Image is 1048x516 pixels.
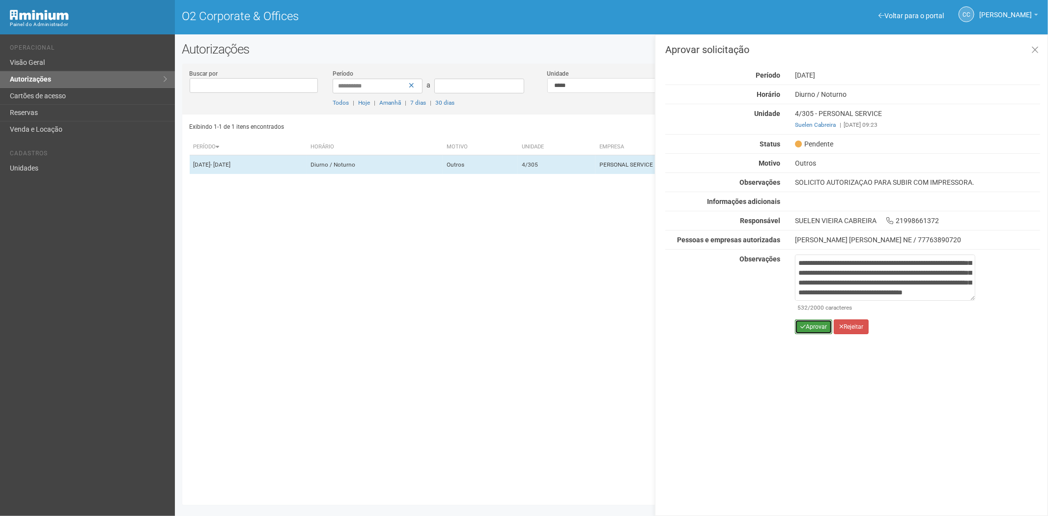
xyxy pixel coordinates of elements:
div: SUELEN VIEIRA CABREIRA 21998661372 [788,216,1048,225]
li: Operacional [10,44,168,55]
span: | [430,99,431,106]
span: a [426,81,430,89]
strong: Observações [739,178,780,186]
th: Horário [307,139,443,155]
a: CC [959,6,974,22]
strong: Horário [757,90,780,98]
div: Outros [788,159,1048,168]
th: Unidade [518,139,595,155]
li: Cadastros [10,150,168,160]
a: 30 dias [435,99,454,106]
div: Exibindo 1-1 de 1 itens encontrados [190,119,608,134]
label: Buscar por [190,69,218,78]
label: Período [333,69,353,78]
div: [DATE] 09:23 [795,120,1040,129]
th: Motivo [443,139,518,155]
th: Empresa [595,139,755,155]
h3: Aprovar solicitação [665,45,1040,55]
span: | [405,99,406,106]
a: Fechar [1025,40,1045,61]
a: [PERSON_NAME] [979,12,1038,20]
strong: Unidade [754,110,780,117]
div: [DATE] [788,71,1048,80]
h2: Autorizações [182,42,1041,57]
h1: O2 Corporate & Offices [182,10,604,23]
div: Diurno / Noturno [788,90,1048,99]
strong: Observações [739,255,780,263]
label: Unidade [547,69,569,78]
strong: Status [760,140,780,148]
span: | [840,121,841,128]
th: Período [190,139,307,155]
td: Outros [443,155,518,174]
button: Rejeitar [834,319,869,334]
span: 532 [797,304,808,311]
span: Camila Catarina Lima [979,1,1032,19]
div: Painel do Administrador [10,20,168,29]
div: /2000 caracteres [797,303,973,312]
strong: Responsável [740,217,780,225]
strong: Período [756,71,780,79]
img: Minium [10,10,69,20]
a: Amanhã [379,99,401,106]
span: - [DATE] [211,161,231,168]
strong: Informações adicionais [707,198,780,205]
a: Voltar para o portal [878,12,944,20]
span: | [353,99,354,106]
strong: Pessoas e empresas autorizadas [677,236,780,244]
button: Aprovar [795,319,832,334]
td: Diurno / Noturno [307,155,443,174]
a: 7 dias [410,99,426,106]
a: Todos [333,99,349,106]
div: [PERSON_NAME] [PERSON_NAME] NE / 77763890720 [795,235,1040,244]
span: | [374,99,375,106]
div: 4/305 - PERSONAL SERVICE [788,109,1048,129]
td: PERSONAL SERVICE [595,155,755,174]
a: Suelen Cabreira [795,121,836,128]
strong: Motivo [759,159,780,167]
td: 4/305 [518,155,595,174]
span: Pendente [795,140,833,148]
div: SOLICITO AUTORIZAÇAO PARA SUBIR COM IMPRESSORA. [788,178,1048,187]
td: [DATE] [190,155,307,174]
a: Hoje [358,99,370,106]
